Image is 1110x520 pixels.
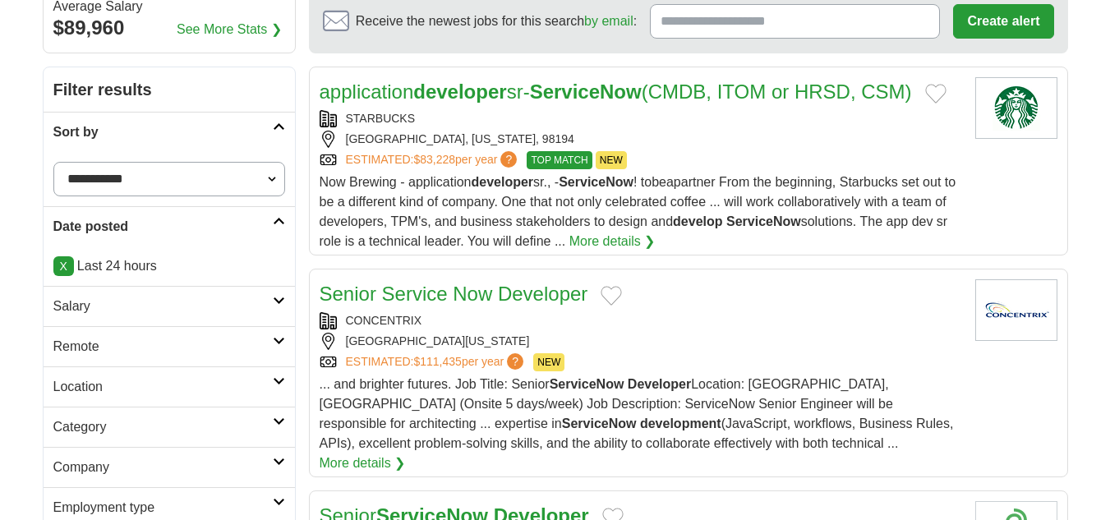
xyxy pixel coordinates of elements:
span: $83,228 [413,153,455,166]
a: ESTIMATED:$111,435per year? [346,353,527,371]
h2: Date posted [53,217,273,237]
a: X [53,256,74,276]
button: Add to favorite jobs [601,286,622,306]
div: [GEOGRAPHIC_DATA][US_STATE] [320,333,962,350]
h2: Salary [53,297,273,316]
strong: ServiceNow [550,377,624,391]
img: Starbucks logo [975,77,1057,139]
strong: ServiceNow [562,416,637,430]
strong: Developer [628,377,691,391]
a: Salary [44,286,295,326]
div: $89,960 [53,13,285,43]
a: applicationdevelopersr-ServiceNow(CMDB, ITOM or HRSD, CSM) [320,81,912,103]
a: Senior Service Now Developer [320,283,588,305]
a: More details ❯ [320,453,406,473]
h2: Location [53,377,273,397]
strong: development [640,416,721,430]
button: Create alert [953,4,1053,39]
span: NEW [533,353,564,371]
a: Location [44,366,295,407]
span: Now Brewing - application sr., - ! tobeapartner From the beginning, Starbucks set out to be a dif... [320,175,956,248]
a: Remote [44,326,295,366]
a: Company [44,447,295,487]
a: ESTIMATED:$83,228per year? [346,151,521,169]
span: $111,435 [413,355,461,368]
strong: ServiceNow [726,214,801,228]
span: ... and brighter futures. Job Title: Senior Location: [GEOGRAPHIC_DATA], [GEOGRAPHIC_DATA] (Onsit... [320,377,954,450]
a: by email [584,14,633,28]
a: STARBUCKS [346,112,416,125]
span: ? [500,151,517,168]
h2: Sort by [53,122,273,142]
p: Last 24 hours [53,256,285,276]
div: [GEOGRAPHIC_DATA], [US_STATE], 98194 [320,131,962,148]
a: Sort by [44,112,295,152]
h2: Filter results [44,67,295,112]
a: More details ❯ [569,232,656,251]
strong: ServiceNow [559,175,633,189]
h2: Category [53,417,273,437]
a: Category [44,407,295,447]
button: Add to favorite jobs [925,84,946,104]
img: Concentrix logo [975,279,1057,341]
strong: develop [673,214,722,228]
span: ? [507,353,523,370]
h2: Remote [53,337,273,357]
strong: developer [471,175,533,189]
span: Receive the newest jobs for this search : [356,12,637,31]
strong: ServiceNow [530,81,642,103]
span: NEW [596,151,627,169]
a: CONCENTRIX [346,314,422,327]
h2: Company [53,458,273,477]
a: Date posted [44,206,295,246]
a: See More Stats ❯ [177,20,282,39]
span: TOP MATCH [527,151,592,169]
h2: Employment type [53,498,273,518]
strong: developer [413,81,506,103]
